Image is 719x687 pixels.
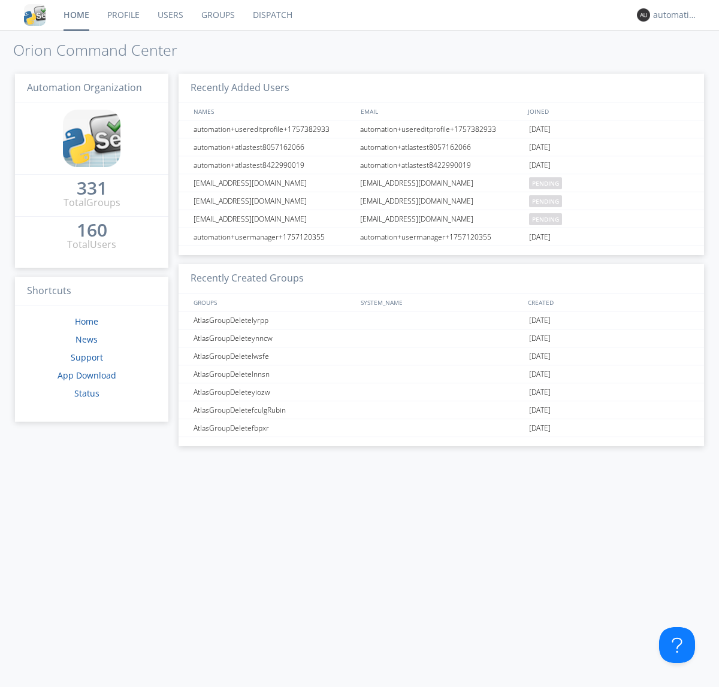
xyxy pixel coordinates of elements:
div: automation+usereditprofile+1757382933 [191,120,357,138]
a: automation+usermanager+1757120355automation+usermanager+1757120355[DATE] [179,228,704,246]
a: automation+atlastest8057162066automation+atlastest8057162066[DATE] [179,138,704,156]
a: Home [75,316,98,327]
a: AtlasGroupDeletelwsfe[DATE] [179,347,704,365]
span: pending [529,213,562,225]
img: cddb5a64eb264b2086981ab96f4c1ba7 [63,110,120,167]
iframe: Toggle Customer Support [659,627,695,663]
div: [EMAIL_ADDRESS][DOMAIN_NAME] [357,210,526,228]
div: automation+atlas0003 [653,9,698,21]
a: [EMAIL_ADDRESS][DOMAIN_NAME][EMAIL_ADDRESS][DOMAIN_NAME]pending [179,192,704,210]
span: [DATE] [529,138,551,156]
div: [EMAIL_ADDRESS][DOMAIN_NAME] [191,174,357,192]
span: [DATE] [529,419,551,437]
span: [DATE] [529,329,551,347]
div: automation+atlastest8057162066 [191,138,357,156]
div: AtlasGroupDeleteynncw [191,329,357,347]
div: automation+usermanager+1757120355 [191,228,357,246]
div: 160 [77,224,107,236]
a: 160 [77,224,107,238]
div: [EMAIL_ADDRESS][DOMAIN_NAME] [191,210,357,228]
div: GROUPS [191,293,355,311]
div: automation+atlastest8422990019 [191,156,357,174]
a: News [75,334,98,345]
h3: Shortcuts [15,277,168,306]
div: automation+atlastest8422990019 [357,156,526,174]
a: Status [74,388,99,399]
span: [DATE] [529,365,551,383]
div: automation+usermanager+1757120355 [357,228,526,246]
span: pending [529,195,562,207]
span: [DATE] [529,311,551,329]
div: AtlasGroupDeleteyiozw [191,383,357,401]
div: AtlasGroupDeletelwsfe [191,347,357,365]
div: [EMAIL_ADDRESS][DOMAIN_NAME] [357,174,526,192]
a: automation+atlastest8422990019automation+atlastest8422990019[DATE] [179,156,704,174]
div: automation+usereditprofile+1757382933 [357,120,526,138]
div: CREATED [525,293,693,311]
span: [DATE] [529,120,551,138]
div: AtlasGroupDeletelnnsn [191,365,357,383]
a: AtlasGroupDeletefbpxr[DATE] [179,419,704,437]
div: SYSTEM_NAME [358,293,525,311]
div: EMAIL [358,102,525,120]
div: NAMES [191,102,355,120]
div: AtlasGroupDeletelyrpp [191,311,357,329]
img: cddb5a64eb264b2086981ab96f4c1ba7 [24,4,46,26]
h3: Recently Added Users [179,74,704,103]
a: [EMAIL_ADDRESS][DOMAIN_NAME][EMAIL_ADDRESS][DOMAIN_NAME]pending [179,210,704,228]
div: AtlasGroupDeletefculgRubin [191,401,357,419]
div: Total Users [67,238,116,252]
a: AtlasGroupDeletelyrpp[DATE] [179,311,704,329]
a: App Download [58,370,116,381]
span: [DATE] [529,383,551,401]
a: automation+usereditprofile+1757382933automation+usereditprofile+1757382933[DATE] [179,120,704,138]
div: [EMAIL_ADDRESS][DOMAIN_NAME] [357,192,526,210]
a: 331 [77,182,107,196]
span: [DATE] [529,347,551,365]
span: [DATE] [529,401,551,419]
a: Support [71,352,103,363]
a: [EMAIL_ADDRESS][DOMAIN_NAME][EMAIL_ADDRESS][DOMAIN_NAME]pending [179,174,704,192]
h3: Recently Created Groups [179,264,704,293]
div: JOINED [525,102,693,120]
a: AtlasGroupDeleteynncw[DATE] [179,329,704,347]
div: AtlasGroupDeletefbpxr [191,419,357,437]
a: AtlasGroupDeleteyiozw[DATE] [179,383,704,401]
span: pending [529,177,562,189]
div: 331 [77,182,107,194]
div: automation+atlastest8057162066 [357,138,526,156]
div: Total Groups [64,196,120,210]
a: AtlasGroupDeletefculgRubin[DATE] [179,401,704,419]
span: Automation Organization [27,81,142,94]
span: [DATE] [529,156,551,174]
div: [EMAIL_ADDRESS][DOMAIN_NAME] [191,192,357,210]
a: AtlasGroupDeletelnnsn[DATE] [179,365,704,383]
img: 373638.png [637,8,650,22]
span: [DATE] [529,228,551,246]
